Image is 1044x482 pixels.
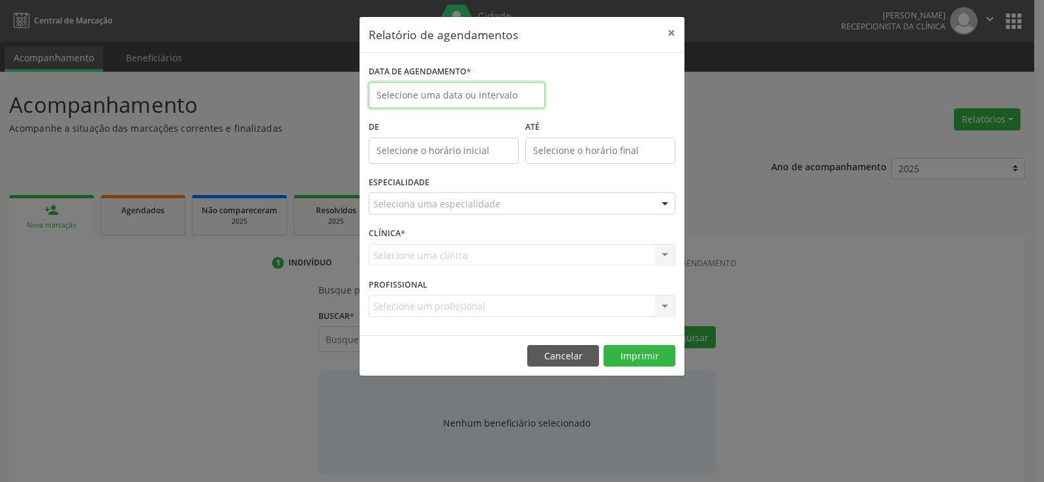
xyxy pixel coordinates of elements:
button: Imprimir [604,345,675,367]
label: De [369,117,519,138]
label: DATA DE AGENDAMENTO [369,62,471,82]
input: Selecione o horário inicial [369,138,519,164]
label: PROFISSIONAL [369,275,427,295]
label: ESPECIALIDADE [369,173,429,193]
input: Selecione o horário final [525,138,675,164]
span: Seleciona uma especialidade [373,197,500,211]
input: Selecione uma data ou intervalo [369,82,545,108]
label: CLÍNICA [369,224,405,244]
button: Cancelar [527,345,599,367]
h5: Relatório de agendamentos [369,26,518,43]
label: ATÉ [525,117,675,138]
button: Close [658,17,684,49]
